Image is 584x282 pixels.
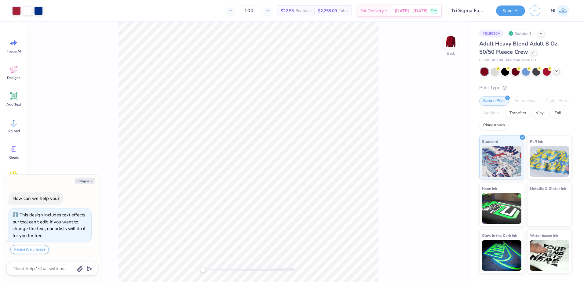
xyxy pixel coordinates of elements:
span: Designs [7,75,20,80]
span: # G180 [492,58,503,63]
img: Nicole Isabelle Dimla [557,5,569,17]
span: Add Text [6,102,21,107]
div: Print Type [479,84,572,91]
button: Collapse [75,178,95,184]
img: Standard [482,146,521,177]
img: Back [445,35,457,48]
div: Rhinestones [479,121,509,130]
a: NI [548,5,572,17]
span: $22.55 [281,8,294,14]
span: Minimum Order: 12 + [506,58,537,63]
div: # 518080A [479,30,504,37]
input: – – [237,5,261,16]
span: Glow in the Dark Ink [482,232,517,239]
div: Foil [551,109,565,118]
div: Revision 3 [507,30,535,37]
span: [DATE] - [DATE] [395,8,428,14]
span: Standard [482,138,498,145]
div: Applique [479,109,504,118]
input: Untitled Design [447,5,491,17]
span: Per Item [296,8,311,14]
div: Back [447,51,455,56]
div: Vinyl [532,109,549,118]
span: Image AI [7,49,21,54]
span: Upload [8,128,20,133]
div: Accessibility label [200,267,206,273]
span: Free [431,9,437,13]
div: Embroidery [511,96,540,106]
button: Request a change [10,245,49,254]
div: Transfers [506,109,530,118]
img: Neon Ink [482,193,521,224]
img: Water based Ink [530,240,569,271]
span: Metallic & Glitter Ink [530,185,566,192]
div: Digital Print [542,96,571,106]
div: How can we help you? [13,195,60,201]
span: $2,255.00 [318,8,337,14]
span: Adult Heavy Blend Adult 8 Oz. 50/50 Fleece Crew [479,40,559,56]
span: Gildan [479,58,489,63]
div: Screen Print [479,96,509,106]
span: Water based Ink [530,232,558,239]
span: Neon Ink [482,185,497,192]
img: Metallic & Glitter Ink [530,193,569,224]
img: Puff Ink [530,146,569,177]
span: Puff Ink [530,138,543,145]
div: This design includes text effects our tool can't edit. If you want to change the text, our artist... [13,212,86,239]
span: Est. Delivery [360,8,384,14]
span: Total [339,8,348,14]
span: Greek [9,155,19,160]
img: Glow in the Dark Ink [482,240,521,271]
span: NI [551,7,555,14]
button: Save [496,5,525,16]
